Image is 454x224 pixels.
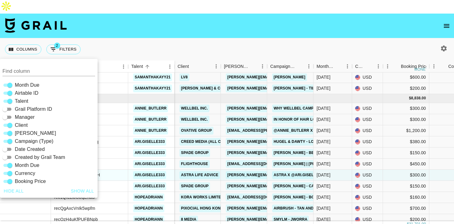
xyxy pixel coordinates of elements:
[119,62,128,71] button: Menu
[179,160,210,168] a: Flighthouse
[383,181,429,192] div: $150.00
[15,81,40,89] span: Month Due
[15,146,45,153] span: Date Created
[272,171,361,179] a: Astra x @ari.giselle - Upfront Payment
[317,60,334,73] div: Month Due
[179,171,220,179] a: Astra Life Advice
[133,149,166,157] a: ari.giselle333
[352,170,383,181] div: USD
[272,138,332,146] a: Hugel & Dawty - Loosen up
[317,85,330,91] div: Jul '25
[272,127,350,135] a: @annie_butlerr x American Eagle
[409,96,411,101] div: $
[317,205,330,211] div: Aug '25
[226,160,295,168] a: [EMAIL_ADDRESS][DOMAIN_NAME]
[272,205,340,212] a: AirBrush - Tan and Body Glow
[272,182,327,190] a: [PERSON_NAME] - Call Me
[317,161,330,167] div: Aug '25
[179,127,213,135] a: Ovative Group
[270,60,296,73] div: Campaign (Type)
[304,62,313,71] button: Menu
[54,43,60,49] span: 2
[226,171,326,179] a: [PERSON_NAME][EMAIL_ADDRESS][DOMAIN_NAME]
[133,193,164,201] a: hopeadriann
[272,73,307,81] a: [PERSON_NAME]
[226,205,358,212] a: [PERSON_NAME][EMAIL_ADDRESS][PERSON_NAME][DOMAIN_NAME]
[383,83,429,94] div: $200.00
[221,60,267,73] div: Booker
[174,60,221,73] div: Client
[429,62,439,71] button: Menu
[383,136,429,147] div: $380.00
[317,127,330,134] div: Aug '25
[179,116,209,123] a: Wellbel Inc.
[352,114,383,125] div: USD
[440,20,453,32] button: open drawer
[249,62,258,71] button: Sort
[226,105,326,112] a: [PERSON_NAME][EMAIL_ADDRESS][DOMAIN_NAME]
[179,105,209,112] a: Wellbel Inc.
[133,127,168,135] a: annie_butlerr
[15,97,28,105] span: Talent
[383,114,429,125] div: $300.00
[352,125,383,136] div: USD
[179,138,244,146] a: Creed Media (All Campaigns)
[15,162,40,169] span: Month Due
[383,147,429,159] div: $150.00
[334,62,343,71] button: Sort
[5,44,41,54] button: Select columns
[352,147,383,159] div: USD
[317,183,330,189] div: Aug '25
[317,116,330,122] div: Aug '25
[179,216,198,223] a: 8 Media
[352,83,383,94] div: USD
[317,105,330,111] div: Aug '25
[317,74,330,80] div: Jul '25
[296,62,304,71] button: Sort
[226,116,326,123] a: [PERSON_NAME][EMAIL_ADDRESS][DOMAIN_NAME]
[343,62,352,71] button: Menu
[383,103,429,114] div: $300.00
[179,73,189,81] a: LV8
[15,154,65,161] span: Created by Grail Team
[313,60,352,73] div: Month Due
[212,62,221,71] button: Menu
[46,44,81,54] button: Show filters
[317,150,330,156] div: Aug '25
[226,73,326,81] a: [PERSON_NAME][EMAIL_ADDRESS][DOMAIN_NAME]
[15,114,35,121] span: Manager
[272,193,335,201] a: [PERSON_NAME] - Born To Fly
[15,130,56,137] span: [PERSON_NAME]
[226,182,326,190] a: [PERSON_NAME][EMAIL_ADDRESS][DOMAIN_NAME]
[51,60,128,73] div: Airtable ID
[317,139,330,145] div: Aug '25
[133,105,168,112] a: annie_butlerr
[2,66,95,76] input: Column title
[226,149,326,157] a: [PERSON_NAME][EMAIL_ADDRESS][DOMAIN_NAME]
[179,205,241,212] a: Pixocial Hong Kong Limited
[15,178,46,185] span: Booking Price
[411,96,426,101] div: 8,838.00
[226,193,295,201] a: [EMAIL_ADDRESS][DOMAIN_NAME]
[317,172,330,178] div: Aug '25
[352,159,383,170] div: USD
[401,60,428,73] div: Booking Price
[143,62,152,71] button: Sort
[272,216,309,223] a: SMYLM - jworra
[352,192,383,203] div: USD
[272,105,337,112] a: Why Wellbel Campaign - July
[365,62,374,71] button: Sort
[272,85,351,92] a: [PERSON_NAME] - Till There Was You
[383,170,429,181] div: $300.00
[383,125,429,136] div: $1,200.00
[352,203,383,214] div: USD
[224,60,249,73] div: [PERSON_NAME]
[179,85,233,92] a: [PERSON_NAME] & Co LLC
[352,103,383,114] div: USD
[226,85,358,92] a: [PERSON_NAME][EMAIL_ADDRESS][PERSON_NAME][DOMAIN_NAME]
[352,181,383,192] div: USD
[69,185,97,197] button: Show all
[439,62,448,71] button: Sort
[226,216,326,223] a: [PERSON_NAME][EMAIL_ADDRESS][DOMAIN_NAME]
[133,205,164,212] a: hopeadriann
